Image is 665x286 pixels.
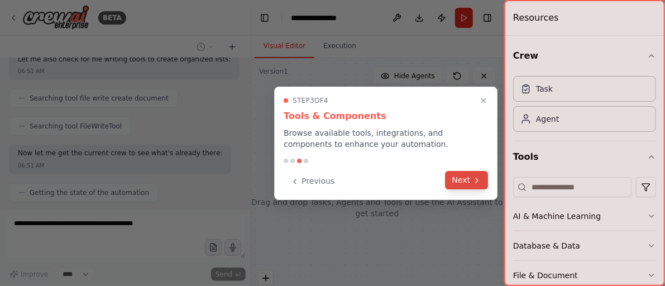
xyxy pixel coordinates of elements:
[477,94,490,107] button: Close walkthrough
[284,127,488,150] p: Browse available tools, integrations, and components to enhance your automation.
[284,172,341,190] button: Previous
[257,10,272,26] button: Hide left sidebar
[284,109,488,123] h3: Tools & Components
[446,171,489,189] button: Next
[293,96,328,105] span: Step 3 of 4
